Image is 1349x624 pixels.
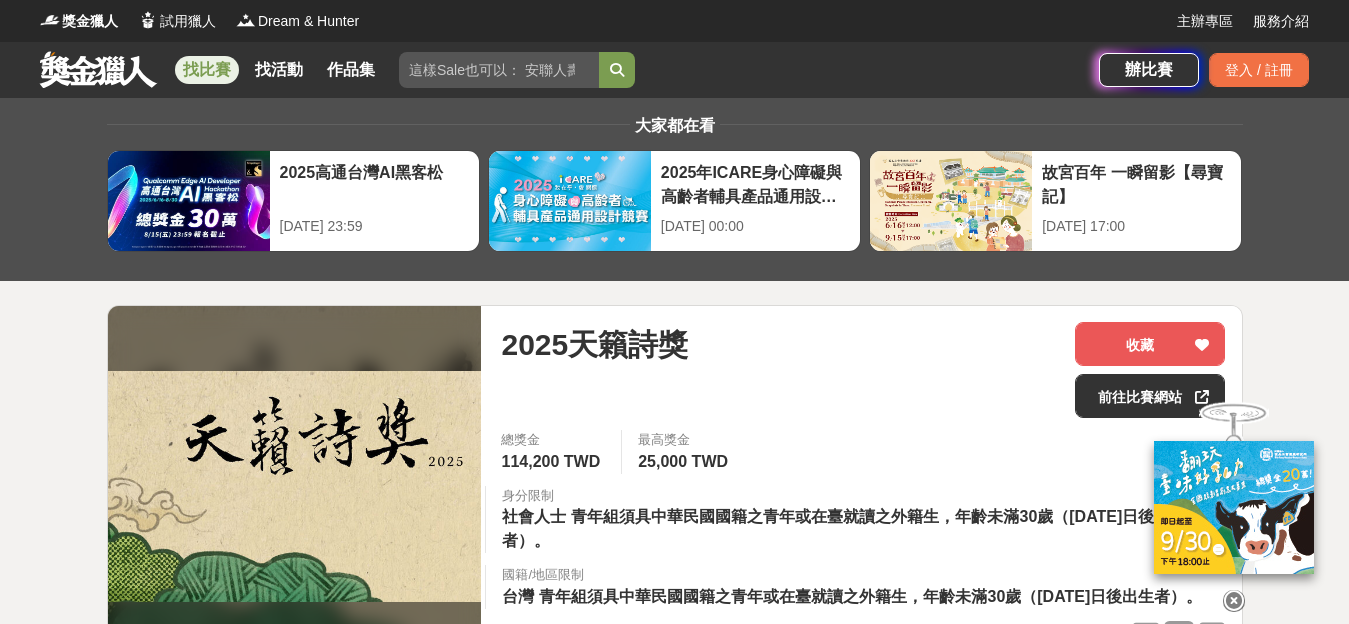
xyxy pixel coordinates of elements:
[502,508,566,525] span: 社會人士
[175,56,239,84] a: 找比賽
[399,52,599,88] input: 這樣Sale也可以： 安聯人壽創意銷售法募集
[108,371,482,602] img: Cover Image
[236,11,359,32] a: LogoDream & Hunter
[40,10,60,30] img: Logo
[501,322,688,367] span: 2025天籟詩獎
[1042,216,1231,237] div: [DATE] 17:00
[661,161,850,206] div: 2025年ICARE身心障礙與高齡者輔具產品通用設計競賽
[280,161,469,206] div: 2025高通台灣AI黑客松
[488,150,861,252] a: 2025年ICARE身心障礙與高齡者輔具產品通用設計競賽[DATE] 00:00
[1209,53,1309,87] div: 登入 / 註冊
[160,11,216,32] span: 試用獵人
[280,216,469,237] div: [DATE] 23:59
[638,430,733,450] span: 最高獎金
[1075,322,1225,366] button: 收藏
[236,10,256,30] img: Logo
[539,588,1202,605] span: 青年組須具中華民國國籍之青年或在臺就讀之外籍生，年齡未滿30歲（[DATE]日後出生者）。
[138,10,158,30] img: Logo
[40,11,118,32] a: Logo獎金獵人
[1075,374,1225,418] a: 前往比賽網站
[502,486,1225,506] div: 身分限制
[661,216,850,237] div: [DATE] 00:00
[138,11,216,32] a: Logo試用獵人
[1042,161,1231,206] div: 故宮百年 一瞬留影【尋寶記】
[107,150,480,252] a: 2025高通台灣AI黑客松[DATE] 23:59
[502,565,1207,585] div: 國籍/地區限制
[1154,441,1314,574] img: ff197300-f8ee-455f-a0ae-06a3645bc375.jpg
[1177,11,1233,32] a: 主辦專區
[62,11,118,32] span: 獎金獵人
[319,56,383,84] a: 作品集
[501,430,605,450] span: 總獎金
[1253,11,1309,32] a: 服務介紹
[630,117,720,134] span: 大家都在看
[1099,53,1199,87] a: 辦比賽
[258,11,359,32] span: Dream & Hunter
[502,588,534,605] span: 台灣
[247,56,311,84] a: 找活動
[502,508,1186,549] span: 青年組須具中華民國國籍之青年或在臺就讀之外籍生，年齡未滿30歲（[DATE]日後出生者）。
[501,453,600,470] span: 114,200 TWD
[869,150,1242,252] a: 故宮百年 一瞬留影【尋寶記】[DATE] 17:00
[638,453,728,470] span: 25,000 TWD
